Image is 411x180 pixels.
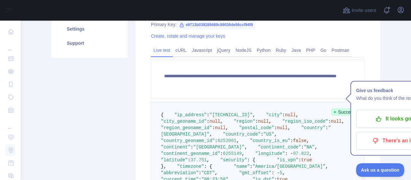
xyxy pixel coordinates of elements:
a: Settings [59,22,120,36]
span: "continent_code" [258,145,301,150]
a: Ruby [273,45,289,55]
span: "CDT" [201,170,215,175]
a: PHP [303,45,318,55]
a: Live test [151,45,173,55]
span: : { [247,157,255,163]
span: null [258,119,269,124]
span: "timezone" [177,164,204,169]
span: : [188,157,190,163]
span: }, [161,164,166,169]
span: "country" [301,125,326,130]
span: : [190,145,193,150]
span: : [207,112,209,118]
span: "security" [220,157,247,163]
span: , [315,145,317,150]
span: : [207,119,209,124]
span: : [220,151,223,156]
span: null [277,125,288,130]
span: 6252001 [217,138,236,143]
span: "country_geoname_id" [161,138,215,143]
span: : [299,157,301,163]
span: "is_vpn" [277,157,298,163]
span: , [209,132,212,137]
span: : [326,125,328,130]
span: : [261,132,263,137]
span: "region" [234,119,255,124]
span: Success [331,108,358,116]
span: 97.822 [293,151,309,156]
span: : [250,164,252,169]
span: : [255,119,258,124]
span: , [220,119,223,124]
span: : [274,125,277,130]
span: "postal_code" [239,125,274,130]
span: , [309,151,312,156]
a: Java [289,45,304,55]
span: , [326,164,328,169]
div: ... [5,117,15,130]
span: Invite users [352,7,376,14]
span: null [331,119,342,124]
span: : [282,112,285,118]
span: , [215,170,217,175]
iframe: Toggle Customer Support [356,163,405,177]
span: 6255149 [223,151,242,156]
span: "country_code" [223,132,261,137]
span: "America/[GEOGRAPHIC_DATA]" [253,164,326,169]
span: "gmt_offset" [239,170,272,175]
a: Javascript [189,45,214,55]
span: null [285,112,296,118]
div: Primary Key: [151,21,365,28]
span: , [282,170,285,175]
span: : [212,125,215,130]
span: , [226,125,228,130]
span: : [215,138,217,143]
span: : [328,119,331,124]
span: "latitude" [161,157,188,163]
span: , [288,125,290,130]
span: , [342,119,344,124]
span: , [244,145,247,150]
span: : - [272,170,280,175]
span: "longitude" [255,151,285,156]
span: "[TECHNICAL_ID]" [209,112,252,118]
a: Create, rotate and manage your keys [151,33,225,39]
span: , [274,132,277,137]
span: { [161,112,163,118]
span: , [307,138,309,143]
span: "city" [266,112,282,118]
span: "ip_address" [174,112,207,118]
span: false [293,138,307,143]
span: , [269,119,271,124]
a: jQuery [214,45,233,55]
a: NodeJS [233,45,254,55]
span: "[GEOGRAPHIC_DATA]" [193,145,245,150]
button: Invite users [341,5,378,15]
div: ... [5,39,15,52]
span: "city_geoname_id" [161,119,207,124]
span: "region_iso_code" [282,119,328,124]
span: , [253,112,255,118]
span: "region_geoname_id" [161,125,212,130]
a: cURL [173,45,189,55]
a: Python [254,45,273,55]
span: , [236,138,239,143]
span: "name" [234,164,250,169]
span: 5 [280,170,282,175]
span: : { [204,164,212,169]
span: : - [285,151,293,156]
span: , [207,157,209,163]
span: : [199,170,201,175]
span: true [301,157,312,163]
span: "country_is_eu" [250,138,290,143]
span: "continent" [161,145,190,150]
span: "continent_geoname_id" [161,151,220,156]
span: 37.751 [190,157,206,163]
a: Go [318,45,329,55]
a: Support [59,36,120,50]
span: "NA" [304,145,315,150]
span: , [296,112,298,118]
span: "abbreviation" [161,170,199,175]
span: "US" [263,132,274,137]
span: : [301,145,304,150]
